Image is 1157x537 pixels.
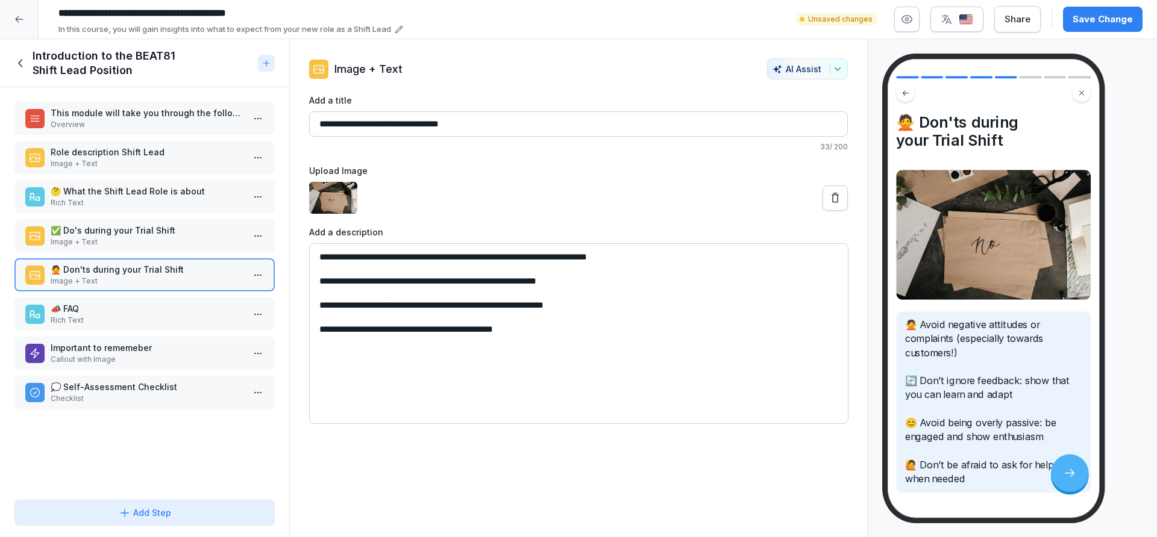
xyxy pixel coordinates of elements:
div: This module will take you through the following topics:Overview [14,102,275,135]
h4: 🙅 Don'ts during your Trial Shift [896,113,1091,149]
p: Image + Text [51,276,243,287]
img: s1o485ynmr2wmqmzip7alchy.png [309,182,357,214]
button: AI Assist [767,58,848,79]
h1: Introduction to the BEAT81 Shift Lead Position [33,49,253,78]
p: 📣 FAQ [51,302,243,315]
p: Callout with Image [51,354,243,365]
p: Rich Text [51,197,243,208]
div: Important to rememeberCallout with Image [14,337,275,370]
button: Save Change [1063,7,1143,32]
div: ✅ Do's during your Trial ShiftImage + Text [14,219,275,252]
p: 🙅 Avoid negative attitudes or complaints (especially towards customers!) 🔄 Don’t ignore feedback:... [905,318,1082,486]
p: Role description Shift Lead [51,146,243,158]
div: 📣 FAQRich Text [14,297,275,331]
p: 🙅 Don'ts during your Trial Shift [51,263,243,276]
p: 💭 Self-Assessment Checklist [51,380,243,393]
div: Role description Shift LeadImage + Text [14,141,275,174]
div: 🤔 What the Shift Lead Role is aboutRich Text [14,180,275,213]
div: Share [1005,13,1030,26]
label: Upload Image [309,164,848,177]
p: Important to rememeber [51,341,243,354]
p: Image + Text [51,158,243,169]
p: 🤔 What the Shift Lead Role is about [51,185,243,197]
p: Unsaved changes [808,14,873,25]
div: 💭 Self-Assessment ChecklistChecklist [14,376,275,409]
button: Share [994,6,1041,33]
div: Add Step [119,506,171,519]
p: Image + Text [51,237,243,247]
div: 🙅 Don'ts during your Trial ShiftImage + Text [14,258,275,291]
div: AI Assist [773,64,842,74]
p: This module will take you through the following topics: [51,107,243,119]
p: Rich Text [51,315,243,326]
p: 33 / 200 [309,141,848,152]
p: In this course, you will gain insights into what to expect from your new role as a Shift Lead [58,23,391,36]
img: Image and Text preview image [896,170,1091,299]
p: Image + Text [334,61,403,77]
p: Checklist [51,393,243,404]
div: Save Change [1073,13,1133,26]
label: Add a description [309,226,848,238]
label: Add a title [309,94,848,107]
img: us.svg [959,14,973,25]
p: Overview [51,119,243,130]
button: Add Step [14,500,275,526]
p: ✅ Do's during your Trial Shift [51,224,243,237]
